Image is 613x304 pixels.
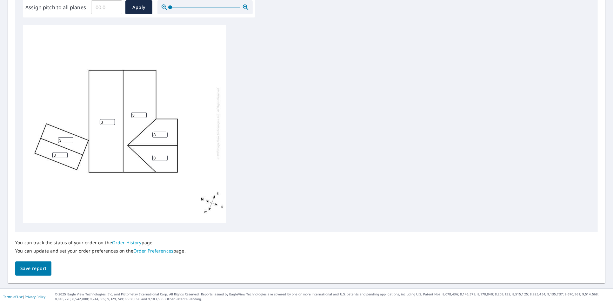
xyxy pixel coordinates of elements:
[15,240,186,246] p: You can track the status of your order on the page.
[15,248,186,254] p: You can update and set your order preferences on the page.
[25,294,45,299] a: Privacy Policy
[3,294,23,299] a: Terms of Use
[15,261,51,276] button: Save report
[3,295,45,299] p: |
[130,3,147,11] span: Apply
[112,240,142,246] a: Order History
[20,265,46,273] span: Save report
[25,3,86,11] label: Assign pitch to all planes
[133,248,173,254] a: Order Preferences
[125,0,152,14] button: Apply
[55,292,610,301] p: © 2025 Eagle View Technologies, Inc. and Pictometry International Corp. All Rights Reserved. Repo...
